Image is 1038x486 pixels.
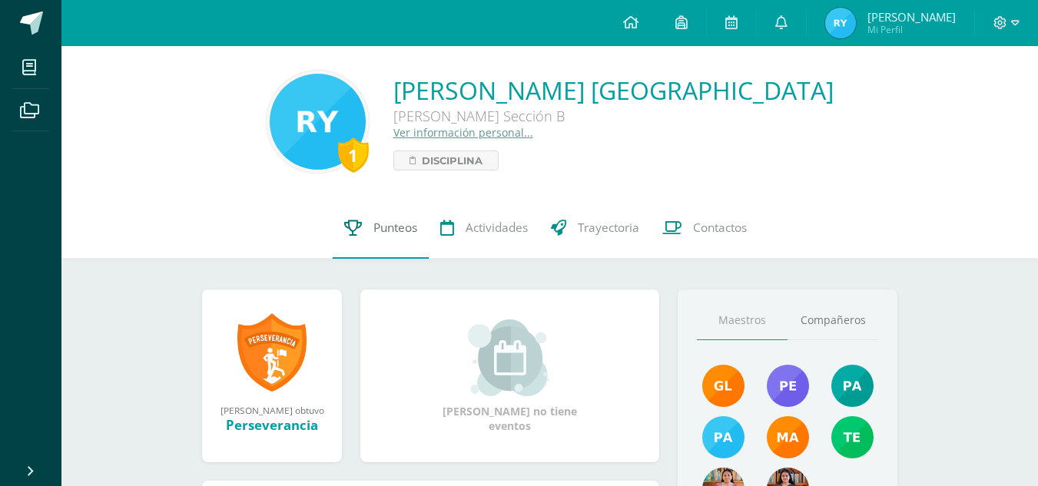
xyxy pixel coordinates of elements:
[270,74,366,170] img: 043c55c2bdc7586fb7892891b9bc7fe6.png
[788,301,878,340] a: Compañeros
[217,404,327,416] div: [PERSON_NAME] obtuvo
[767,416,809,458] img: 560278503d4ca08c21e9c7cd40ba0529.png
[466,220,528,236] span: Actividades
[393,150,499,170] a: Disciplina
[393,74,834,107] a: [PERSON_NAME] [GEOGRAPHIC_DATA]
[702,416,745,458] img: d0514ac6eaaedef5318872dd8b40be23.png
[831,416,874,458] img: f478d08ad3f1f0ce51b70bf43961b330.png
[693,220,747,236] span: Contactos
[867,23,956,36] span: Mi Perfil
[539,197,651,259] a: Trayectoria
[825,8,856,38] img: 205517e5f2476895c4d85f1e4490c9f7.png
[468,319,552,396] img: event_small.png
[867,9,956,25] span: [PERSON_NAME]
[217,416,327,434] div: Perseverancia
[767,365,809,407] img: 901d3a81a60619ba26076f020600640f.png
[333,197,429,259] a: Punteos
[433,319,587,433] div: [PERSON_NAME] no tiene eventos
[578,220,639,236] span: Trayectoria
[393,125,533,140] a: Ver información personal...
[702,365,745,407] img: 895b5ece1ed178905445368d61b5ce67.png
[429,197,539,259] a: Actividades
[651,197,758,259] a: Contactos
[831,365,874,407] img: 40c28ce654064086a0d3fb3093eec86e.png
[697,301,788,340] a: Maestros
[422,151,483,170] span: Disciplina
[393,107,834,125] div: [PERSON_NAME] Sección B
[338,137,369,173] div: 1
[373,220,417,236] span: Punteos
